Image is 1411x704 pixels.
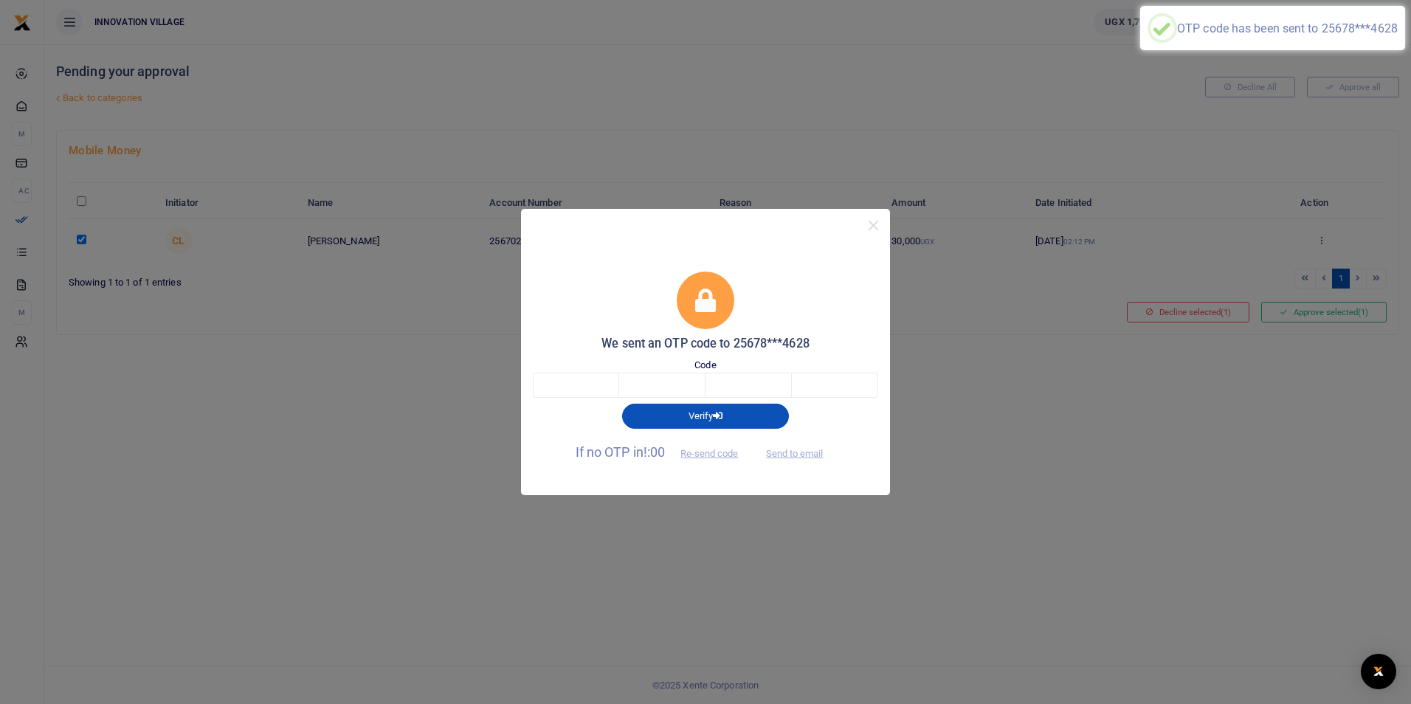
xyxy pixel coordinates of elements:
[533,337,878,351] h5: We sent an OTP code to 25678***4628
[1361,654,1396,689] div: Open Intercom Messenger
[1177,21,1398,35] div: OTP code has been sent to 25678***4628
[694,358,716,373] label: Code
[576,444,751,460] span: If no OTP in
[644,444,665,460] span: !:00
[622,404,789,429] button: Verify
[863,215,884,236] button: Close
